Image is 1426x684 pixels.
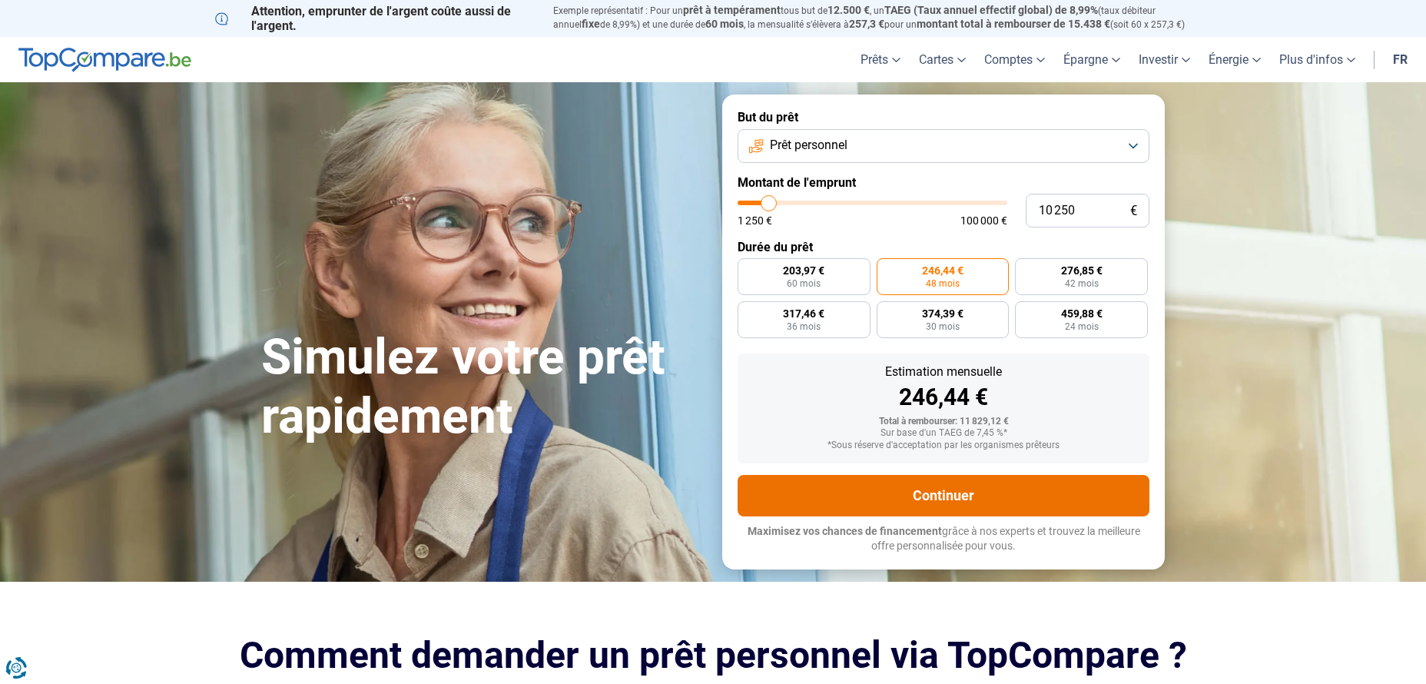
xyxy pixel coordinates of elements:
span: 374,39 € [922,308,963,319]
span: € [1130,204,1137,217]
a: Épargne [1054,37,1129,82]
a: Cartes [910,37,975,82]
label: Montant de l'emprunt [738,175,1149,190]
span: 12.500 € [827,4,870,16]
span: fixe [582,18,600,30]
a: Investir [1129,37,1199,82]
span: 24 mois [1065,322,1099,331]
div: 246,44 € [750,386,1137,409]
div: Total à rembourser: 11 829,12 € [750,417,1137,427]
span: 317,46 € [783,308,824,319]
span: 60 mois [787,279,821,288]
span: 42 mois [1065,279,1099,288]
h2: Comment demander un prêt personnel via TopCompare ? [215,634,1211,676]
button: Prêt personnel [738,129,1149,163]
label: Durée du prêt [738,240,1149,254]
span: 1 250 € [738,215,772,226]
p: Exemple représentatif : Pour un tous but de , un (taux débiteur annuel de 8,99%) et une durée de ... [553,4,1211,32]
span: 276,85 € [1061,265,1103,276]
button: Continuer [738,475,1149,516]
span: TAEG (Taux annuel effectif global) de 8,99% [884,4,1098,16]
div: *Sous réserve d'acceptation par les organismes prêteurs [750,440,1137,451]
p: Attention, emprunter de l'argent coûte aussi de l'argent. [215,4,535,33]
span: 36 mois [787,322,821,331]
h1: Simulez votre prêt rapidement [261,328,704,447]
span: 60 mois [705,18,744,30]
label: But du prêt [738,110,1149,125]
span: 459,88 € [1061,308,1103,319]
span: 257,3 € [849,18,884,30]
a: Comptes [975,37,1054,82]
p: grâce à nos experts et trouvez la meilleure offre personnalisée pour vous. [738,524,1149,554]
span: prêt à tempérament [683,4,781,16]
span: Prêt personnel [770,137,847,154]
a: Énergie [1199,37,1270,82]
span: 30 mois [926,322,960,331]
span: Maximisez vos chances de financement [748,525,942,537]
span: 203,97 € [783,265,824,276]
a: fr [1384,37,1417,82]
div: Estimation mensuelle [750,366,1137,378]
a: Plus d'infos [1270,37,1365,82]
a: Prêts [851,37,910,82]
span: 100 000 € [960,215,1007,226]
span: 246,44 € [922,265,963,276]
img: TopCompare [18,48,191,72]
span: 48 mois [926,279,960,288]
span: montant total à rembourser de 15.438 € [917,18,1110,30]
div: Sur base d'un TAEG de 7,45 %* [750,428,1137,439]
